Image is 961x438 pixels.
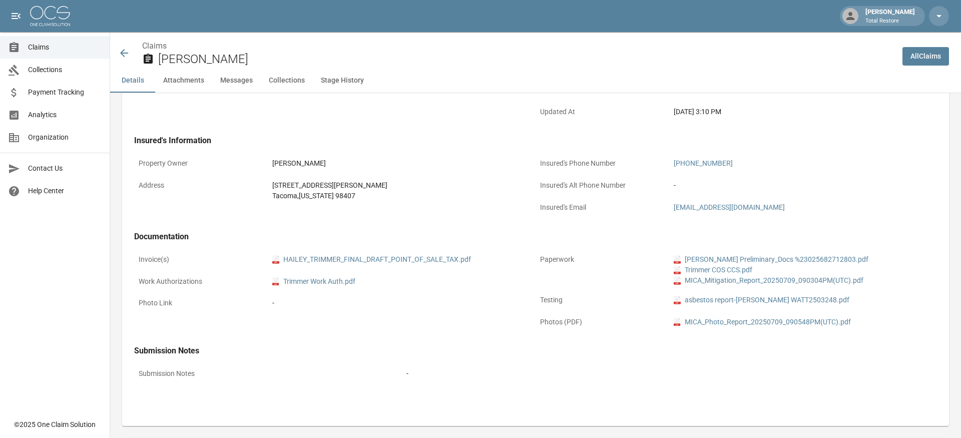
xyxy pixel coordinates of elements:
[158,52,894,67] h2: [PERSON_NAME]
[212,69,261,93] button: Messages
[134,364,402,383] p: Submission Notes
[674,295,849,305] a: pdfasbestos report-[PERSON_NAME] WATT2503248.pdf
[272,158,531,169] div: [PERSON_NAME]
[110,69,155,93] button: Details
[674,265,752,275] a: pdfTrimmer COS CCS.pdf
[14,419,96,429] div: © 2025 One Claim Solution
[272,191,531,201] div: Tacoma , [US_STATE] 98407
[674,159,733,167] a: [PHONE_NUMBER]
[674,107,932,117] div: [DATE] 3:10 PM
[6,6,26,26] button: open drawer
[536,250,669,269] p: Paperwork
[134,346,937,356] h4: Submission Notes
[134,250,268,269] p: Invoice(s)
[134,136,937,146] h4: Insured's Information
[536,102,669,122] p: Updated At
[30,6,70,26] img: ocs-logo-white-transparent.png
[142,41,167,51] a: Claims
[155,69,212,93] button: Attachments
[674,317,851,327] a: pdfMICA_Photo_Report_20250709_090548PM(UTC).pdf
[536,312,669,332] p: Photos (PDF)
[313,69,372,93] button: Stage History
[28,65,102,75] span: Collections
[406,368,932,379] div: -
[142,40,894,52] nav: breadcrumb
[28,186,102,196] span: Help Center
[110,69,961,93] div: anchor tabs
[674,203,785,211] a: [EMAIL_ADDRESS][DOMAIN_NAME]
[674,254,868,265] a: pdf[PERSON_NAME] Preliminary_Docs %23025682712803.pdf
[536,154,669,173] p: Insured's Phone Number
[134,293,268,313] p: Photo Link
[536,176,669,195] p: Insured's Alt Phone Number
[674,275,863,286] a: pdfMICA_Mitigation_Report_20250709_090304PM(UTC).pdf
[28,163,102,174] span: Contact Us
[134,232,937,242] h4: Documentation
[536,198,669,217] p: Insured's Email
[28,110,102,120] span: Analytics
[272,276,355,287] a: pdfTrimmer Work Auth.pdf
[28,42,102,53] span: Claims
[902,47,949,66] a: AllClaims
[134,176,268,195] p: Address
[134,154,268,173] p: Property Owner
[861,7,919,25] div: [PERSON_NAME]
[674,180,932,191] div: -
[272,180,531,191] div: [STREET_ADDRESS][PERSON_NAME]
[536,290,669,310] p: Testing
[28,132,102,143] span: Organization
[261,69,313,93] button: Collections
[134,272,268,291] p: Work Authorizations
[272,254,471,265] a: pdfHAILEY_TRIMMER_FINAL_DRAFT_POINT_OF_SALE_TAX.pdf
[865,17,915,26] p: Total Restore
[272,298,531,308] div: -
[28,87,102,98] span: Payment Tracking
